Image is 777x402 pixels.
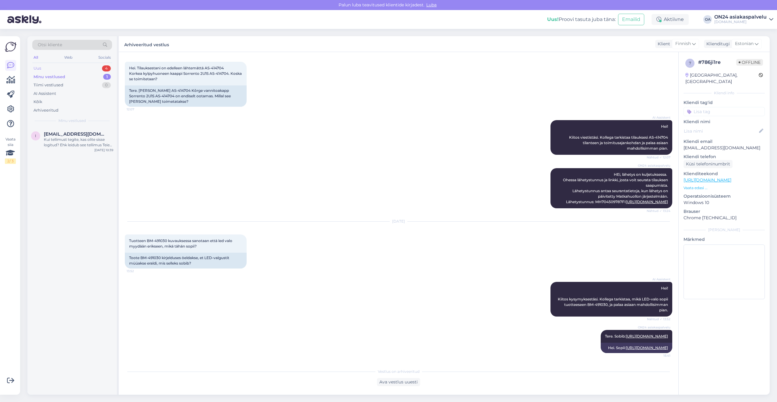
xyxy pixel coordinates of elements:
[638,325,670,330] span: ON24 asiakaspalvelu
[684,107,765,116] input: Lisa tag
[424,2,438,8] span: Luba
[704,41,730,47] div: Klienditugi
[648,115,670,120] span: AI Assistent
[684,160,733,168] div: Küsi telefoninumbrit
[569,124,669,151] span: Hei! Kiitos viestistäsi. Kollega tarkistaa tilauksesi AS-414704 tilanteen ja toimitusajankohdan j...
[684,128,758,134] input: Lisa nimi
[648,353,670,358] span: 15:41
[5,41,16,53] img: Askly Logo
[5,137,16,164] div: Vaata siia
[684,199,765,206] p: Windows 10
[684,193,765,199] p: Operatsioonisüsteem
[547,16,559,22] b: Uus!
[33,82,63,88] div: Tiimi vestlused
[714,19,767,24] div: [DOMAIN_NAME]
[58,118,86,123] span: Minu vestlused
[655,41,670,47] div: Klient
[684,236,765,243] p: Märkmed
[684,145,765,151] p: [EMAIL_ADDRESS][DOMAIN_NAME]
[32,54,39,61] div: All
[684,119,765,125] p: Kliendi nimi
[125,253,247,269] div: Toote BM-491030 kirjelduses öeldakse, et LED-valgustit müüakse eraldi, mis selleks sobib?
[124,40,169,48] label: Arhiveeritud vestlus
[626,334,668,338] a: [URL][DOMAIN_NAME]
[638,163,670,168] span: ON24 asiakaspalvelu
[698,59,736,66] div: # 786ji1re
[378,369,420,374] span: Vestlus on arhiveeritud
[735,40,754,47] span: Estonian
[563,172,669,204] span: HEi, lähetys on kuljetuksessa. Ohessa lähetystunnus ja linkki, josta voit seurata tilauksen saapu...
[684,154,765,160] p: Kliendi telefon
[33,74,65,80] div: Minu vestlused
[601,343,672,353] div: Hei. Sopii:
[684,215,765,221] p: Chrome [TECHNICAL_ID]
[684,177,731,183] a: [URL][DOMAIN_NAME]
[125,219,672,224] div: [DATE]
[38,42,62,48] span: Otsi kliente
[618,14,644,25] button: Emailid
[647,155,670,160] span: Nähtud ✓ 12:07
[648,277,670,282] span: AI Assistent
[652,14,689,25] div: Aktiivne
[714,15,767,19] div: ON24 asiakaspalvelu
[94,148,113,152] div: [DATE] 10:39
[684,171,765,177] p: Klienditeekond
[684,208,765,215] p: Brauser
[684,138,765,145] p: Kliendi email
[35,133,36,138] span: I
[33,107,58,113] div: Arhiveeritud
[626,345,668,350] a: [URL][DOMAIN_NAME]
[5,158,16,164] div: 2 / 3
[689,61,691,65] span: 7
[103,74,111,80] div: 1
[684,99,765,106] p: Kliendi tag'id
[558,286,669,312] span: Hei! Kiitos kysymyksestäsi. Kollega tarkistaa, mikä LED-valo sopii tuotteeseen BM-491030, ja pala...
[647,209,670,213] span: Nähtud ✓ 13:24
[33,65,41,71] div: Uus
[127,107,149,112] span: 12:07
[377,378,420,386] div: Ava vestlus uuesti
[33,91,56,97] div: AI Assistent
[127,269,149,273] span: 13:52
[736,59,763,66] span: Offline
[97,54,112,61] div: Socials
[129,66,243,81] span: Hei. Tilauksestani on edelleen lähtemättä AS-414704 Korkea kylpyhuoneen kaappi Sorrento 2U1S AS-4...
[129,238,233,248] span: Tuotteen BM-491030 kuvauksessa sanotaan että led valo myydään erikseen, mikä tähän sopii?
[547,16,616,23] div: Proovi tasuta juba täna:
[647,317,670,321] span: Nähtud ✓ 13:52
[714,15,773,24] a: ON24 asiakaspalvelu[DOMAIN_NAME]
[675,40,691,47] span: Finnish
[703,15,712,24] div: OA
[125,85,247,107] div: Tere. [PERSON_NAME] AS-414704 Kõrge vannitoakapp Sorrento 2U1S AS-414704 on endiselt ootamas. Mil...
[685,72,759,85] div: [GEOGRAPHIC_DATA], [GEOGRAPHIC_DATA]
[33,99,42,105] div: Kõik
[63,54,74,61] div: Web
[102,65,111,71] div: 4
[44,137,113,148] div: Kui tellimust tegite, kas olite sisse logitud? Ehk leidub see tellimus Teie konto alt.
[684,185,765,191] p: Vaata edasi ...
[684,90,765,96] div: Kliendi info
[44,131,107,137] span: Inka.hanninen@gmail.com
[102,82,111,88] div: 0
[605,334,668,338] span: Tere. Sobib:
[626,199,668,204] a: [URL][DOMAIN_NAME]
[684,227,765,233] div: [PERSON_NAME]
